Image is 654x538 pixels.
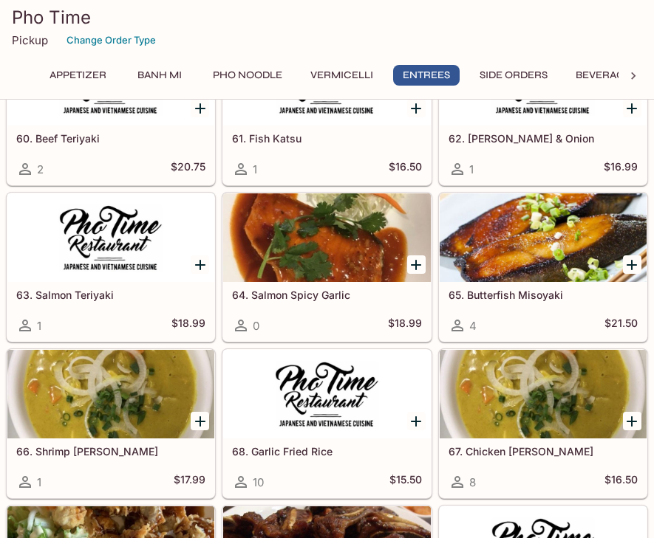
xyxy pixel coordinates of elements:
button: Add 68. Garlic Fried Rice [407,412,426,430]
button: Add 67. Chicken Curry [623,412,641,430]
span: 1 [37,319,41,333]
h5: $17.99 [174,473,205,491]
button: Side Orders [471,65,556,86]
a: 68. Garlic Fried Rice10$15.50 [222,349,431,498]
a: 63. Salmon Teriyaki1$18.99 [7,193,215,342]
button: Beverages [568,65,645,86]
button: Add 61. Fish Katsu [407,99,426,117]
span: 2 [37,162,44,176]
span: 0 [253,319,259,333]
button: Add 66. Shrimp Curry [191,412,209,430]
button: Entrees [393,65,460,86]
h5: 61. Fish Katsu [232,132,421,145]
button: Appetizer [41,65,115,86]
a: 62. [PERSON_NAME] & Onion1$16.99 [439,36,647,185]
button: Change Order Type [60,29,163,52]
h5: 60. Beef Teriyaki [16,132,205,145]
h5: 66. Shrimp [PERSON_NAME] [16,445,205,458]
a: 60. Beef Teriyaki2$20.75 [7,36,215,185]
span: 1 [253,162,257,176]
span: 8 [469,475,476,489]
h3: Pho Time [12,6,642,29]
h5: 65. Butterfish Misoyaki [449,289,638,301]
div: 64. Salmon Spicy Garlic [223,193,430,282]
h5: $21.50 [604,317,638,334]
a: 64. Salmon Spicy Garlic0$18.99 [222,193,431,342]
button: Add 65. Butterfish Misoyaki [623,255,641,274]
button: Add 63. Salmon Teriyaki [191,255,209,274]
h5: $18.99 [388,317,422,334]
div: 63. Salmon Teriyaki [7,193,214,282]
button: Pho Noodle [205,65,290,86]
button: Add 64. Salmon Spicy Garlic [407,255,426,274]
h5: $16.50 [604,473,638,491]
h5: $20.75 [171,160,205,178]
h5: 63. Salmon Teriyaki [16,289,205,301]
span: 1 [469,162,474,176]
h5: $16.50 [389,160,422,178]
button: Vermicelli [302,65,381,86]
h5: $18.99 [171,317,205,334]
span: 10 [253,475,264,489]
button: Add 62. Basa Ginger & Onion [623,99,641,117]
a: 66. Shrimp [PERSON_NAME]1$17.99 [7,349,215,498]
h5: 67. Chicken [PERSON_NAME] [449,445,638,458]
div: 66. Shrimp Curry [7,350,214,438]
button: Add 60. Beef Teriyaki [191,99,209,117]
div: 68. Garlic Fried Rice [223,350,430,438]
span: 1 [37,475,41,489]
p: Pickup [12,33,48,47]
div: 60. Beef Teriyaki [7,37,214,125]
h5: 64. Salmon Spicy Garlic [232,289,421,301]
h5: 62. [PERSON_NAME] & Onion [449,132,638,145]
div: 62. Basa Ginger & Onion [440,37,647,125]
a: 61. Fish Katsu1$16.50 [222,36,431,185]
div: 61. Fish Katsu [223,37,430,125]
h5: $15.50 [389,473,422,491]
h5: $16.99 [604,160,638,178]
a: 65. Butterfish Misoyaki4$21.50 [439,193,647,342]
div: 65. Butterfish Misoyaki [440,193,647,282]
a: 67. Chicken [PERSON_NAME]8$16.50 [439,349,647,498]
h5: 68. Garlic Fried Rice [232,445,421,458]
button: Banh Mi [126,65,193,86]
span: 4 [469,319,477,333]
div: 67. Chicken Curry [440,350,647,438]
